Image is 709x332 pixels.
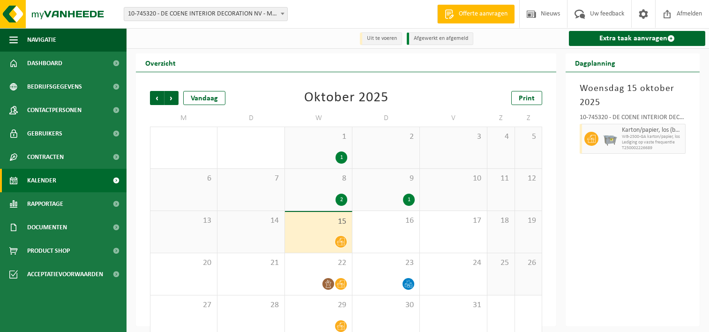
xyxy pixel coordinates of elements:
[290,174,347,184] span: 8
[27,239,70,263] span: Product Shop
[492,216,510,226] span: 18
[580,82,686,110] h3: Woensdag 15 oktober 2025
[357,132,415,142] span: 2
[27,52,62,75] span: Dashboard
[27,192,63,216] span: Rapportage
[487,110,515,127] td: Z
[27,216,67,239] span: Documenten
[155,216,212,226] span: 13
[420,110,487,127] td: V
[603,132,617,146] img: WB-2500-GAL-GY-01
[124,7,288,21] span: 10-745320 - DE COENE INTERIOR DECORATION NV - MARKE
[566,53,625,72] h2: Dagplanning
[290,258,347,268] span: 22
[622,127,683,134] span: Karton/papier, los (bedrijven)
[515,110,543,127] td: Z
[150,91,164,105] span: Vorige
[290,300,347,310] span: 29
[425,174,482,184] span: 10
[352,110,420,127] td: D
[492,174,510,184] span: 11
[511,91,542,105] a: Print
[357,174,415,184] span: 9
[437,5,515,23] a: Offerte aanvragen
[27,122,62,145] span: Gebruikers
[403,194,415,206] div: 1
[622,140,683,145] span: Lediging op vaste frequentie
[285,110,352,127] td: W
[519,95,535,102] span: Print
[27,263,103,286] span: Acceptatievoorwaarden
[622,145,683,151] span: T250002226689
[425,258,482,268] span: 24
[492,132,510,142] span: 4
[164,91,179,105] span: Volgende
[336,194,347,206] div: 2
[492,258,510,268] span: 25
[183,91,225,105] div: Vandaag
[27,169,56,192] span: Kalender
[456,9,510,19] span: Offerte aanvragen
[155,174,212,184] span: 6
[217,110,285,127] td: D
[336,151,347,164] div: 1
[304,91,388,105] div: Oktober 2025
[222,174,280,184] span: 7
[222,300,280,310] span: 28
[27,98,82,122] span: Contactpersonen
[357,216,415,226] span: 16
[357,300,415,310] span: 30
[136,53,185,72] h2: Overzicht
[357,258,415,268] span: 23
[27,28,56,52] span: Navigatie
[407,32,473,45] li: Afgewerkt en afgemeld
[222,216,280,226] span: 14
[290,132,347,142] span: 1
[520,216,537,226] span: 19
[27,145,64,169] span: Contracten
[27,75,82,98] span: Bedrijfsgegevens
[569,31,705,46] a: Extra taak aanvragen
[290,217,347,227] span: 15
[150,110,217,127] td: M
[425,300,482,310] span: 31
[425,216,482,226] span: 17
[155,300,212,310] span: 27
[124,8,287,21] span: 10-745320 - DE COENE INTERIOR DECORATION NV - MARKE
[155,258,212,268] span: 20
[520,174,537,184] span: 12
[520,132,537,142] span: 5
[580,114,686,124] div: 10-745320 - DE COENE INTERIOR DECORATION NV - MARKE
[622,134,683,140] span: WB-2500-GA karton/papier, los
[222,258,280,268] span: 21
[360,32,402,45] li: Uit te voeren
[425,132,482,142] span: 3
[520,258,537,268] span: 26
